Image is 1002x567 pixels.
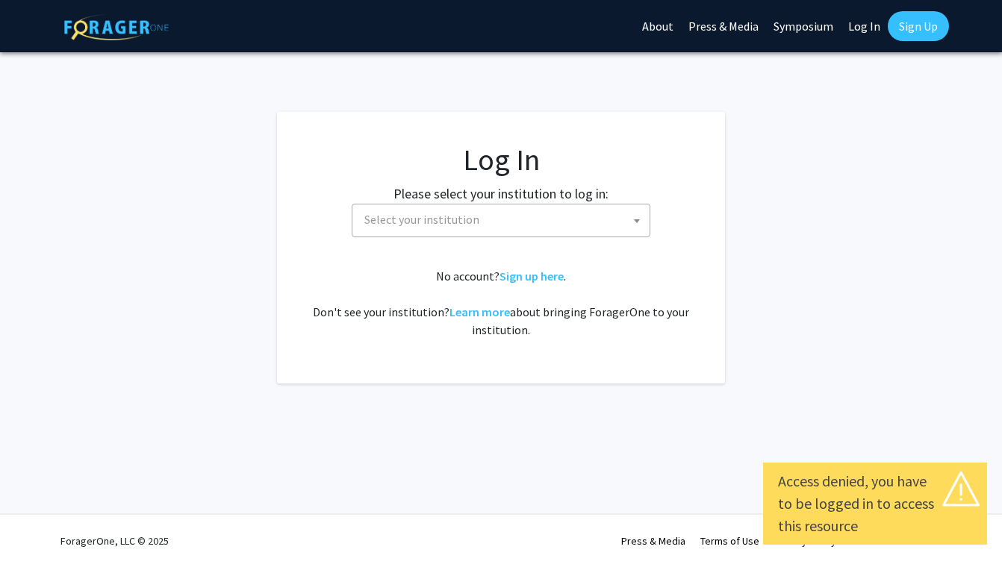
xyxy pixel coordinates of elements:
[888,11,949,41] a: Sign Up
[449,304,510,319] a: Learn more about bringing ForagerOne to your institution
[352,204,650,237] span: Select your institution
[60,515,169,567] div: ForagerOne, LLC © 2025
[358,204,650,235] span: Select your institution
[778,470,972,537] div: Access denied, you have to be logged in to access this resource
[64,14,169,40] img: ForagerOne Logo
[621,534,685,548] a: Press & Media
[700,534,759,548] a: Terms of Use
[307,142,695,178] h1: Log In
[364,212,479,227] span: Select your institution
[307,267,695,339] div: No account? . Don't see your institution? about bringing ForagerOne to your institution.
[500,269,564,283] a: Sign up here
[393,184,609,204] label: Please select your institution to log in:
